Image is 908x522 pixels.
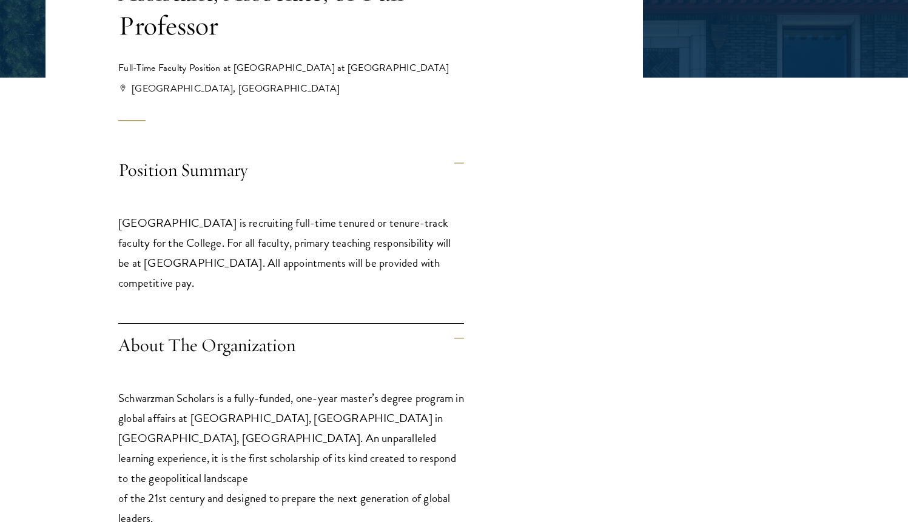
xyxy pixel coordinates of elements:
[118,213,464,293] p: [GEOGRAPHIC_DATA] is recruiting full-time tenured or tenure-track faculty for the College. For al...
[118,149,464,195] h4: Position Summary
[118,324,464,370] h4: About The Organization
[118,61,500,75] div: Full-Time Faculty Position at [GEOGRAPHIC_DATA] at [GEOGRAPHIC_DATA]
[120,81,500,96] div: [GEOGRAPHIC_DATA], [GEOGRAPHIC_DATA]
